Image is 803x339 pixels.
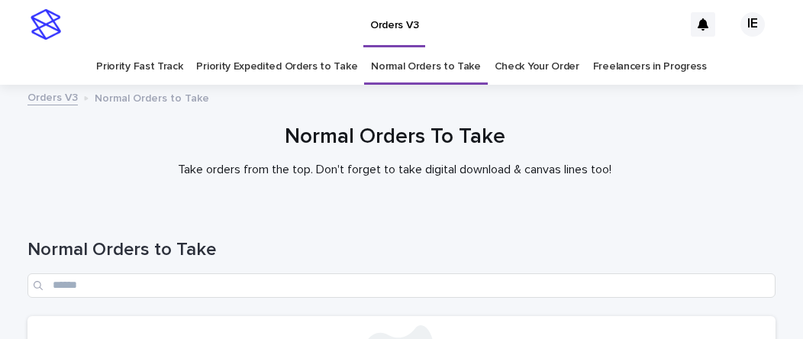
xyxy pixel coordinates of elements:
[27,88,78,105] a: Orders V3
[95,89,209,105] p: Normal Orders to Take
[371,49,481,85] a: Normal Orders to Take
[96,49,182,85] a: Priority Fast Track
[495,49,579,85] a: Check Your Order
[593,49,707,85] a: Freelancers in Progress
[27,273,776,298] input: Search
[21,124,769,150] h1: Normal Orders To Take
[89,163,700,177] p: Take orders from the top. Don't forget to take digital download & canvas lines too!
[196,49,357,85] a: Priority Expedited Orders to Take
[27,239,776,261] h1: Normal Orders to Take
[31,9,61,40] img: stacker-logo-s-only.png
[740,12,765,37] div: IE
